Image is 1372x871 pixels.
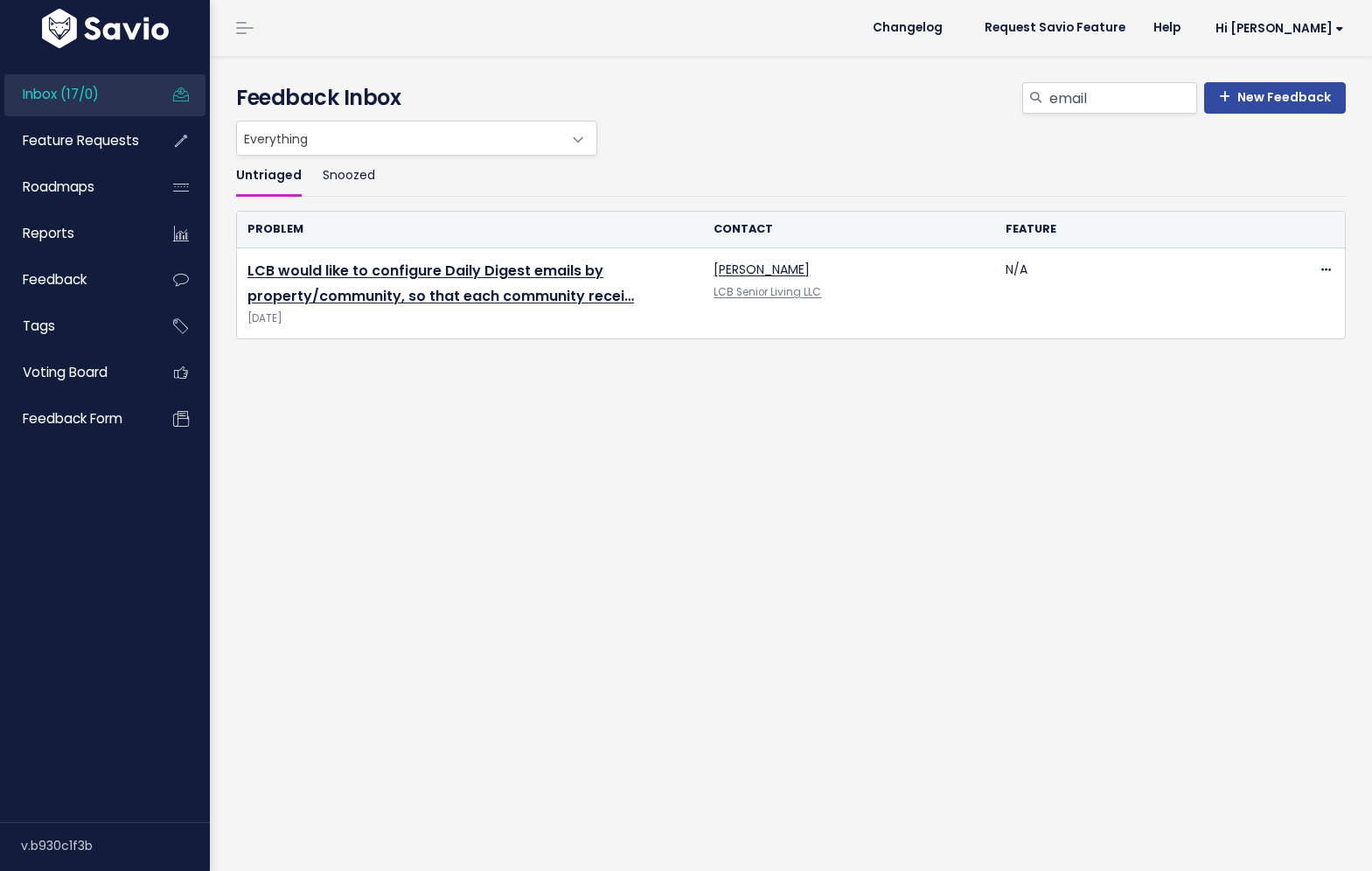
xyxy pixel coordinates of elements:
[4,260,145,300] a: Feedback
[23,178,94,196] span: Roadmaps
[247,261,634,306] a: LCB would like to configure Daily Digest emails by property/community, so that each community recei…
[1194,15,1358,42] a: Hi [PERSON_NAME]
[714,261,810,278] a: [PERSON_NAME]
[971,15,1139,41] a: Request Savio Feature
[714,285,821,299] a: LCB Senior Living LLC
[38,9,173,48] img: logo-white.9d6f32f41409.svg
[236,82,1346,114] h4: Feedback Inbox
[236,156,302,197] a: Untriaged
[4,167,145,207] a: Roadmaps
[4,74,145,115] a: Inbox (17/0)
[23,363,108,381] span: Voting Board
[323,156,375,197] a: Snoozed
[995,212,1286,247] th: Feature
[23,224,74,242] span: Reports
[873,22,943,34] span: Changelog
[237,122,561,155] span: Everything
[236,121,597,156] span: Everything
[4,352,145,393] a: Voting Board
[4,399,145,439] a: Feedback form
[1204,82,1346,114] a: New Feedback
[21,823,210,868] div: v.b930c1f3b
[703,212,994,247] th: Contact
[237,212,703,247] th: Problem
[247,310,693,328] span: [DATE]
[1139,15,1194,41] a: Help
[23,131,139,150] span: Feature Requests
[236,156,1346,197] ul: Filter feature requests
[23,409,122,428] span: Feedback form
[4,306,145,346] a: Tags
[4,121,145,161] a: Feature Requests
[4,213,145,254] a: Reports
[23,317,55,335] span: Tags
[1048,82,1197,114] input: Search inbox...
[995,248,1286,339] td: N/A
[23,85,99,103] span: Inbox (17/0)
[23,270,87,289] span: Feedback
[1215,22,1344,35] span: Hi [PERSON_NAME]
